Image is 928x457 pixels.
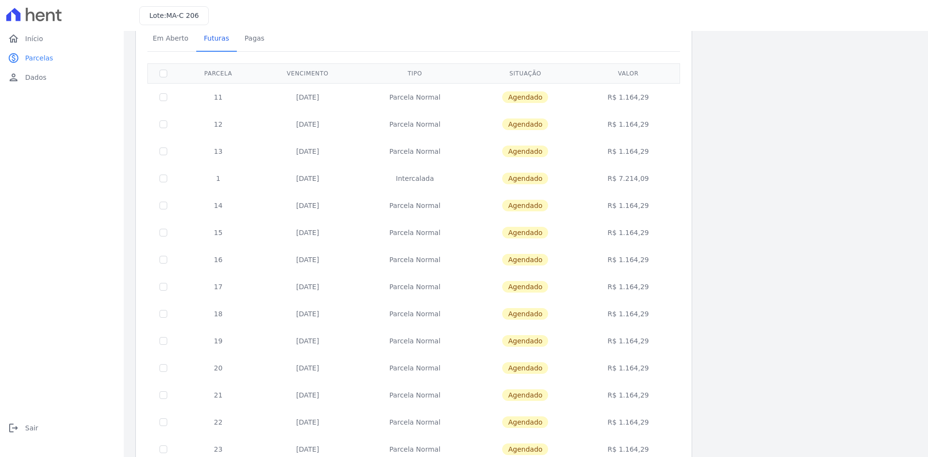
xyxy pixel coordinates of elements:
[258,246,358,273] td: [DATE]
[179,327,258,354] td: 19
[179,382,258,409] td: 21
[4,48,120,68] a: paidParcelas
[579,83,678,111] td: R$ 1.164,29
[258,300,358,327] td: [DATE]
[179,111,258,138] td: 12
[25,53,53,63] span: Parcelas
[502,416,548,428] span: Agendado
[8,33,19,44] i: home
[179,300,258,327] td: 18
[179,246,258,273] td: 16
[25,34,43,44] span: Início
[502,91,548,103] span: Agendado
[179,273,258,300] td: 17
[358,192,472,219] td: Parcela Normal
[198,29,235,48] span: Futuras
[472,63,579,83] th: Situação
[179,165,258,192] td: 1
[358,409,472,436] td: Parcela Normal
[502,308,548,320] span: Agendado
[166,12,199,19] span: MA-C 206
[258,382,358,409] td: [DATE]
[258,63,358,83] th: Vencimento
[502,281,548,293] span: Agendado
[358,300,472,327] td: Parcela Normal
[8,52,19,64] i: paid
[258,138,358,165] td: [DATE]
[579,382,678,409] td: R$ 1.164,29
[258,192,358,219] td: [DATE]
[179,354,258,382] td: 20
[147,29,194,48] span: Em Aberto
[358,111,472,138] td: Parcela Normal
[358,83,472,111] td: Parcela Normal
[579,300,678,327] td: R$ 1.164,29
[358,273,472,300] td: Parcela Normal
[579,138,678,165] td: R$ 1.164,29
[358,354,472,382] td: Parcela Normal
[258,219,358,246] td: [DATE]
[239,29,270,48] span: Pagas
[358,327,472,354] td: Parcela Normal
[258,83,358,111] td: [DATE]
[579,219,678,246] td: R$ 1.164,29
[358,138,472,165] td: Parcela Normal
[25,73,46,82] span: Dados
[149,11,199,21] h3: Lote:
[502,118,548,130] span: Agendado
[358,246,472,273] td: Parcela Normal
[258,409,358,436] td: [DATE]
[502,200,548,211] span: Agendado
[358,219,472,246] td: Parcela Normal
[579,111,678,138] td: R$ 1.164,29
[179,219,258,246] td: 15
[502,443,548,455] span: Agendado
[258,273,358,300] td: [DATE]
[579,273,678,300] td: R$ 1.164,29
[4,68,120,87] a: personDados
[25,423,38,433] span: Sair
[8,422,19,434] i: logout
[179,83,258,111] td: 11
[502,227,548,238] span: Agendado
[196,27,237,52] a: Futuras
[237,27,272,52] a: Pagas
[258,111,358,138] td: [DATE]
[358,63,472,83] th: Tipo
[579,192,678,219] td: R$ 1.164,29
[579,246,678,273] td: R$ 1.164,29
[579,165,678,192] td: R$ 7.214,09
[179,409,258,436] td: 22
[8,72,19,83] i: person
[502,389,548,401] span: Agendado
[258,165,358,192] td: [DATE]
[358,382,472,409] td: Parcela Normal
[579,63,678,83] th: Valor
[258,327,358,354] td: [DATE]
[502,173,548,184] span: Agendado
[502,362,548,374] span: Agendado
[358,165,472,192] td: Intercalada
[502,146,548,157] span: Agendado
[258,354,358,382] td: [DATE]
[579,327,678,354] td: R$ 1.164,29
[145,27,196,52] a: Em Aberto
[579,354,678,382] td: R$ 1.164,29
[502,335,548,347] span: Agendado
[179,63,258,83] th: Parcela
[179,138,258,165] td: 13
[4,29,120,48] a: homeInício
[502,254,548,265] span: Agendado
[579,409,678,436] td: R$ 1.164,29
[179,192,258,219] td: 14
[4,418,120,438] a: logoutSair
